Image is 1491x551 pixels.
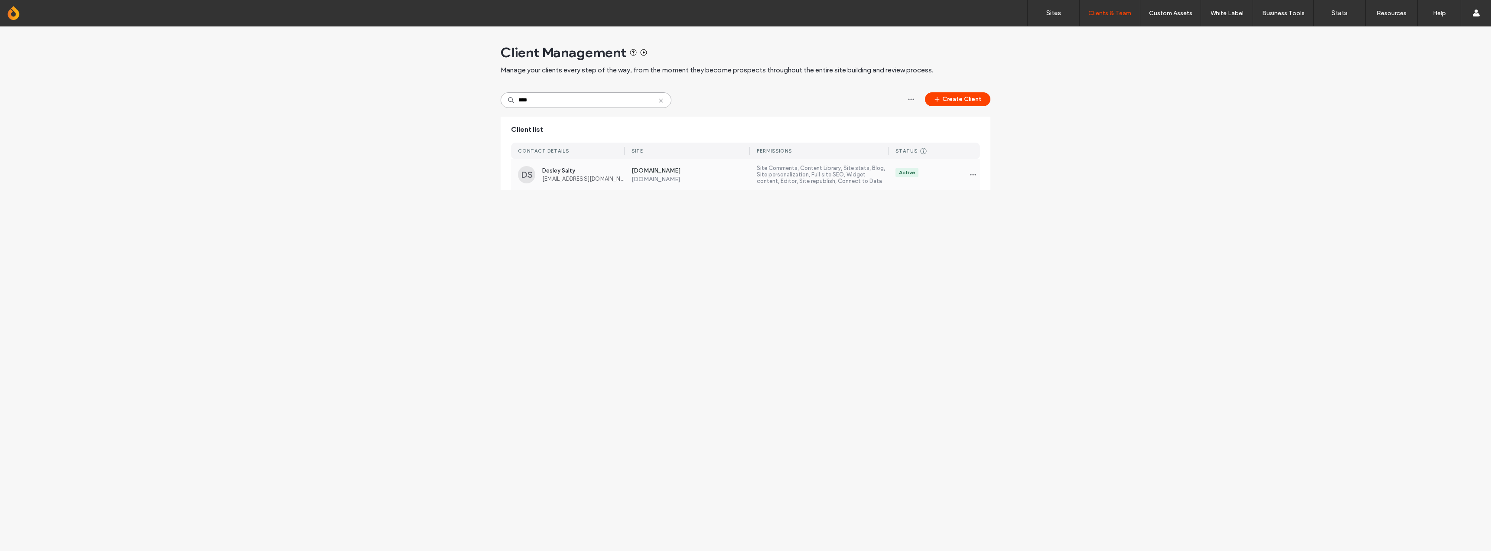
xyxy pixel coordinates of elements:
[542,176,625,182] span: [EMAIL_ADDRESS][DOMAIN_NAME]
[632,148,643,154] div: SITE
[511,159,980,190] a: DSDesley Salty[EMAIL_ADDRESS][DOMAIN_NAME][DOMAIN_NAME][DOMAIN_NAME]Site Comments, Content Librar...
[501,44,626,61] span: Client Management
[899,169,915,176] div: Active
[632,167,750,176] label: [DOMAIN_NAME]
[757,148,792,154] div: PERMISSIONS
[20,6,37,14] span: Help
[925,92,990,106] button: Create Client
[1149,10,1192,17] label: Custom Assets
[1377,10,1406,17] label: Resources
[632,176,750,183] label: [DOMAIN_NAME]
[1211,10,1244,17] label: White Label
[518,148,569,154] div: CONTACT DETAILS
[511,125,543,134] span: Client list
[1262,10,1305,17] label: Business Tools
[1433,10,1446,17] label: Help
[1046,9,1061,17] label: Sites
[501,65,933,75] span: Manage your clients every step of the way, from the moment they become prospects throughout the e...
[542,167,625,174] span: Desley Salty
[895,148,918,154] div: STATUS
[757,165,889,185] label: Site Comments, Content Library, Site stats, Blog, Site personalization, Full site SEO, Widget con...
[518,166,535,183] div: DS
[1331,9,1348,17] label: Stats
[1088,10,1131,17] label: Clients & Team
